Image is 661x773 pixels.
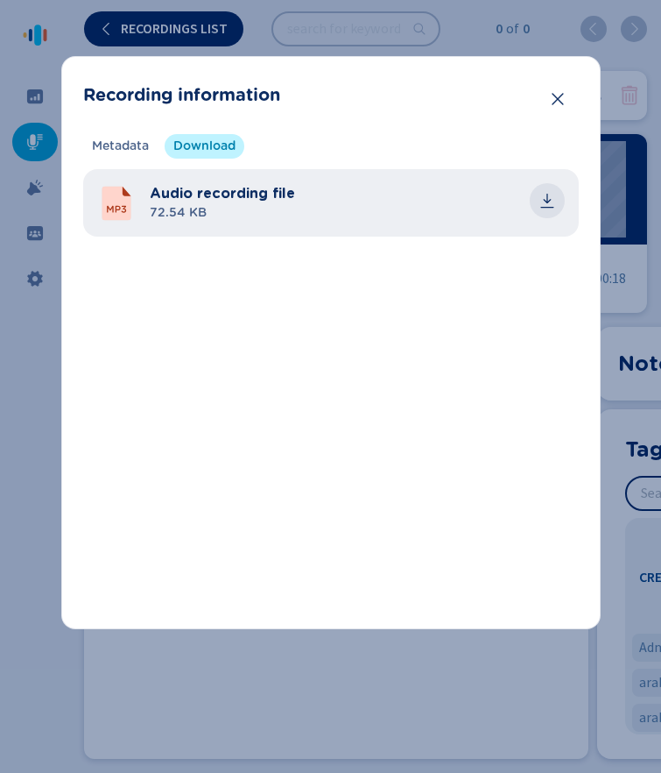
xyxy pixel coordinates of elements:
header: Recording information [83,78,579,113]
div: audio_20250220_15181_EttoreDamiani-**1021.mp3 [150,183,565,223]
span: Audio recording file [150,183,295,204]
span: Metadata [92,138,149,155]
svg: MP3File [97,184,136,223]
button: Close [540,82,575,117]
div: Download file [538,192,556,209]
svg: download [538,192,556,209]
button: common.download [530,183,565,218]
span: 72.54 KB [150,204,295,223]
